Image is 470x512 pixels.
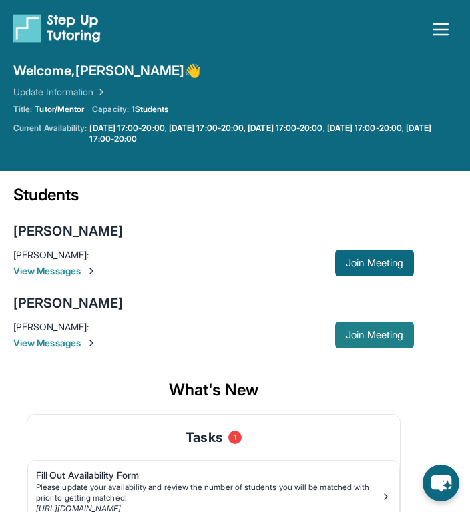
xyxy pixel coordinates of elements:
span: Tutor/Mentor [35,104,84,115]
img: Chevron Right [93,85,107,99]
span: Current Availability: [13,123,87,144]
span: [PERSON_NAME] : [13,249,89,260]
span: 1 Students [132,104,169,115]
span: Capacity: [92,104,129,115]
div: Please update your availability and review the number of students you will be matched with prior ... [36,482,381,503]
img: Chevron-Right [86,266,97,276]
span: [PERSON_NAME] : [13,321,89,332]
img: logo [13,13,101,43]
a: Update Information [13,85,107,99]
span: View Messages [13,264,335,278]
img: Chevron-Right [86,338,97,348]
span: Welcome, [PERSON_NAME] 👋 [13,61,202,80]
a: [DATE] 17:00-20:00, [DATE] 17:00-20:00, [DATE] 17:00-20:00, [DATE] 17:00-20:00, [DATE] 17:00-20:00 [89,123,457,144]
div: Fill Out Availability Form [36,469,381,482]
div: Students [13,184,414,214]
button: Join Meeting [335,250,414,276]
button: chat-button [423,465,459,501]
div: What's New [13,366,414,414]
span: Title: [13,104,32,115]
span: 1 [228,431,242,444]
div: [PERSON_NAME] [13,294,123,312]
span: Join Meeting [346,331,403,339]
div: [PERSON_NAME] [13,222,123,240]
span: Tasks [186,428,222,447]
button: Join Meeting [335,322,414,348]
span: View Messages [13,336,335,350]
span: Join Meeting [346,259,403,267]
